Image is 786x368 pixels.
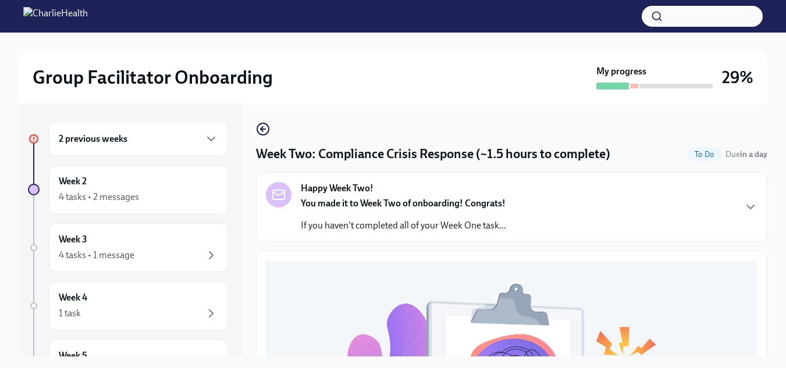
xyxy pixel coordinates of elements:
[59,233,87,246] h6: Week 3
[59,249,134,262] div: 4 tasks • 1 message
[28,223,228,272] a: Week 34 tasks • 1 message
[688,150,721,159] span: To Do
[301,219,506,232] p: If you haven't completed all of your Week One task...
[28,281,228,330] a: Week 41 task
[28,165,228,214] a: Week 24 tasks • 2 messages
[722,67,753,88] h3: 29%
[301,198,506,209] strong: You made it to Week Two of onboarding! Congrats!
[59,307,81,320] div: 1 task
[256,145,610,163] h4: Week Two: Compliance Crisis Response (~1.5 hours to complete)
[301,182,374,195] strong: Happy Week Two!
[740,149,767,159] strong: in a day
[59,291,87,304] h6: Week 4
[23,7,88,26] img: CharlieHealth
[596,65,646,78] strong: My progress
[59,133,127,145] h6: 2 previous weeks
[725,149,767,160] span: September 16th, 2025 10:00
[49,122,228,156] div: 2 previous weeks
[59,175,87,188] h6: Week 2
[59,349,87,362] h6: Week 5
[725,149,767,159] span: Due
[59,191,139,203] div: 4 tasks • 2 messages
[33,66,273,89] h2: Group Facilitator Onboarding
